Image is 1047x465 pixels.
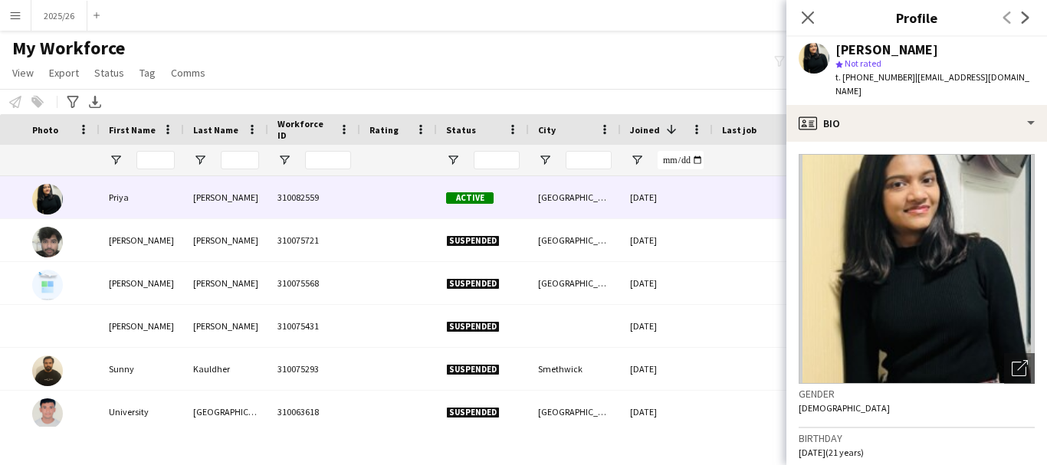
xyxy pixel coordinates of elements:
div: [PERSON_NAME] [100,219,184,261]
button: Open Filter Menu [109,153,123,167]
div: [PERSON_NAME] [100,262,184,304]
span: Not rated [845,57,881,69]
div: Priya [100,176,184,218]
span: Last Name [193,124,238,136]
span: Workforce ID [277,118,333,141]
div: [PERSON_NAME] [184,219,268,261]
div: Open photos pop-in [1004,353,1035,384]
span: [DEMOGRAPHIC_DATA] [799,402,890,414]
div: [DATE] [621,305,713,347]
a: Status [88,63,130,83]
img: Crew avatar or photo [799,154,1035,384]
app-action-btn: Export XLSX [86,93,104,111]
input: Last Name Filter Input [221,151,259,169]
img: Priya Manjunath [32,184,63,214]
span: Suspended [446,278,500,290]
button: Open Filter Menu [446,153,460,167]
span: Photo [32,124,58,136]
div: [GEOGRAPHIC_DATA] [529,176,621,218]
div: [PERSON_NAME] [100,305,184,347]
div: [DATE] [621,262,713,304]
a: Tag [133,63,162,83]
div: Sunny [100,348,184,390]
div: [DATE] [621,391,713,433]
img: Sunny Kauldher [32,355,63,386]
img: SATYAM PRIYAM [32,227,63,257]
span: | [EMAIL_ADDRESS][DOMAIN_NAME] [835,71,1029,97]
div: 310075721 [268,219,360,261]
span: Tag [139,66,156,80]
span: Status [94,66,124,80]
input: Workforce ID Filter Input [305,151,351,169]
div: Smethwick [529,348,621,390]
span: View [12,66,34,80]
span: Joined [630,124,660,136]
span: Suspended [446,407,500,418]
div: [DATE] [621,348,713,390]
div: [GEOGRAPHIC_DATA] [529,262,621,304]
input: First Name Filter Input [136,151,175,169]
h3: Birthday [799,431,1035,445]
input: City Filter Input [566,151,612,169]
span: My Workforce [12,37,125,60]
button: Open Filter Menu [630,153,644,167]
span: First Name [109,124,156,136]
img: Manisha Sandhu [32,270,63,300]
app-action-btn: Advanced filters [64,93,82,111]
span: [DATE] (21 years) [799,447,864,458]
span: Last job [722,124,757,136]
span: Comms [171,66,205,80]
div: [PERSON_NAME] [835,43,938,57]
span: Status [446,124,476,136]
button: Open Filter Menu [538,153,552,167]
div: University [100,391,184,433]
input: Status Filter Input [474,151,520,169]
div: 310082559 [268,176,360,218]
div: [GEOGRAPHIC_DATA] [184,391,268,433]
button: Open Filter Menu [193,153,207,167]
span: Suspended [446,235,500,247]
div: [PERSON_NAME] [184,176,268,218]
div: [DATE] [621,219,713,261]
div: Bio [786,105,1047,142]
div: [DATE] [621,176,713,218]
span: Suspended [446,364,500,375]
div: [GEOGRAPHIC_DATA] [529,219,621,261]
div: Kauldher [184,348,268,390]
span: t. [PHONE_NUMBER] [835,71,915,83]
h3: Profile [786,8,1047,28]
a: Comms [165,63,212,83]
span: Rating [369,124,399,136]
div: 310075431 [268,305,360,347]
div: 310075293 [268,348,360,390]
a: Export [43,63,85,83]
div: 310063618 [268,391,360,433]
div: [PERSON_NAME] [184,305,268,347]
button: Open Filter Menu [277,153,291,167]
span: Active [446,192,494,204]
span: City [538,124,556,136]
input: Joined Filter Input [658,151,704,169]
span: Suspended [446,321,500,332]
div: [PERSON_NAME] [184,262,268,304]
h3: Gender [799,387,1035,401]
button: 2025/26 [31,1,87,31]
div: 310075568 [268,262,360,304]
span: Export [49,66,79,80]
div: [GEOGRAPHIC_DATA] [529,391,621,433]
img: University Manchester [32,398,63,429]
a: View [6,63,40,83]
